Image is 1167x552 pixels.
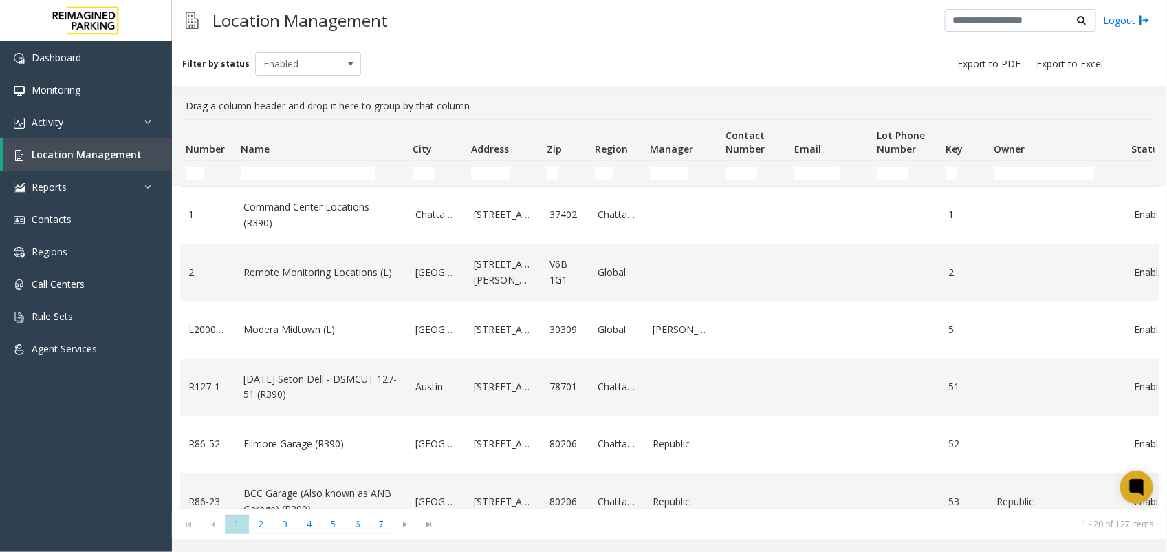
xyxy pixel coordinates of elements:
[946,167,957,180] input: Key Filter
[172,119,1167,509] div: Data table
[549,494,581,509] a: 80206
[994,167,1094,180] input: Owner Filter
[471,167,510,180] input: Address Filter
[243,436,399,452] a: Filmore Garage (R390)
[235,161,407,186] td: Name Filter
[273,515,297,533] span: Page 3
[14,344,25,355] img: 'icon'
[241,142,270,156] span: Name
[180,161,235,186] td: Number Filter
[188,265,227,280] a: 2
[547,167,558,180] input: Zip Filter
[188,322,227,337] a: L20000500
[32,245,67,258] span: Regions
[32,116,63,129] span: Activity
[321,515,345,533] span: Page 5
[871,161,940,186] td: Lot Phone Number Filter
[396,519,415,530] span: Go to the next page
[243,486,399,517] a: BCC Garage (Also known as ANB Garage) (R390)
[957,57,1021,71] span: Export to PDF
[32,180,67,193] span: Reports
[186,3,199,37] img: pageIcon
[32,310,73,323] span: Rule Sets
[14,85,25,96] img: 'icon'
[32,213,72,226] span: Contacts
[413,167,434,180] input: City Filter
[598,379,636,394] a: Chattanooga
[598,207,636,222] a: Chattanooga
[14,53,25,64] img: 'icon'
[225,515,249,533] span: Page 1
[598,494,636,509] a: Chattanooga
[1134,322,1166,337] a: Enabled
[644,161,720,186] td: Manager Filter
[1036,57,1103,71] span: Export to Excel
[474,257,533,288] a: [STREET_ADDRESS][PERSON_NAME]
[206,3,395,37] h3: Location Management
[653,436,712,452] a: Republic
[188,436,227,452] a: R86-52
[32,277,85,290] span: Call Centers
[598,265,636,280] a: Global
[466,161,541,186] td: Address Filter
[1139,13,1150,28] img: logout
[256,53,340,75] span: Enabled
[241,167,375,180] input: Name Filter
[249,515,273,533] span: Page 2
[474,207,533,222] a: [STREET_ADDRESS]
[726,129,765,156] span: Contact Number
[1134,379,1166,394] a: Enabled
[14,279,25,290] img: 'icon'
[415,265,457,280] a: [GEOGRAPHIC_DATA]
[474,379,533,394] a: [STREET_ADDRESS]
[948,494,980,509] a: 53
[14,150,25,161] img: 'icon'
[474,494,533,509] a: [STREET_ADDRESS]
[877,129,925,156] span: Lot Phone Number
[369,515,393,533] span: Page 7
[1134,265,1166,280] a: Enabled
[14,182,25,193] img: 'icon'
[794,167,840,180] input: Email Filter
[14,215,25,226] img: 'icon'
[547,142,562,156] span: Zip
[589,161,644,186] td: Region Filter
[420,519,439,530] span: Go to the last page
[549,379,581,394] a: 78701
[948,379,980,394] a: 51
[474,322,533,337] a: [STREET_ADDRESS]
[541,161,589,186] td: Zip Filter
[243,265,399,280] a: Remote Monitoring Locations (L)
[188,494,227,509] a: R86-23
[188,379,227,394] a: R127-1
[1134,436,1166,452] a: Enabled
[595,167,613,180] input: Region Filter
[994,142,1025,156] span: Owner
[996,494,1117,509] a: Republic
[549,436,581,452] a: 80206
[988,161,1126,186] td: Owner Filter
[952,54,1026,74] button: Export to PDF
[182,58,250,70] label: Filter by status
[243,200,399,231] a: Command Center Locations (R390)
[415,207,457,222] a: Chattanooga
[794,142,821,156] span: Email
[243,322,399,337] a: Modera Midtown (L)
[1031,54,1109,74] button: Export to Excel
[549,257,581,288] a: V6B 1G1
[789,161,871,186] td: Email Filter
[595,142,628,156] span: Region
[14,312,25,323] img: 'icon'
[1103,13,1150,28] a: Logout
[345,515,369,533] span: Page 6
[720,161,789,186] td: Contact Number Filter
[650,142,693,156] span: Manager
[180,93,1159,119] div: Drag a column header and drop it here to group by that column
[297,515,321,533] span: Page 4
[243,372,399,403] a: [DATE] Seton Dell - DSMCUT 127-51 (R390)
[474,436,533,452] a: [STREET_ADDRESS]
[653,494,712,509] a: Republic
[650,167,688,180] input: Manager Filter
[32,148,142,161] span: Location Management
[32,83,80,96] span: Monitoring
